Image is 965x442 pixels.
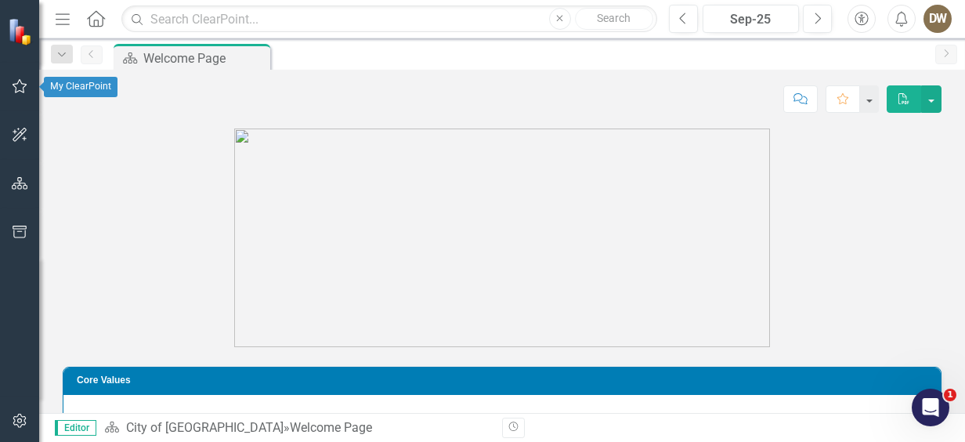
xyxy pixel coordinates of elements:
[703,5,799,33] button: Sep-25
[95,411,154,426] u: Teamwork
[143,49,266,68] div: Welcome Page
[8,18,35,45] img: ClearPoint Strategy
[121,5,657,33] input: Search ClearPoint...
[923,5,952,33] button: DW
[912,389,949,426] iframe: Intercom live chat
[55,420,96,436] span: Editor
[77,375,933,386] h3: Core Values
[597,12,631,24] span: Search
[44,77,117,97] div: My ClearPoint
[104,419,490,437] div: »
[95,410,925,428] li: : Be supportive - Be communicative - Be collaborative
[290,420,372,435] div: Welcome Page
[944,389,956,401] span: 1
[575,8,653,30] button: Search
[708,10,793,29] div: Sep-25
[234,129,770,347] img: 636613840959600000.png
[126,420,284,435] a: City of [GEOGRAPHIC_DATA]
